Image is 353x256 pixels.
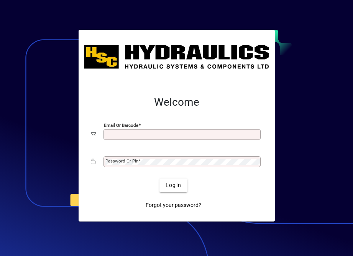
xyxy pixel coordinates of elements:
[166,181,181,189] span: Login
[91,96,263,109] h2: Welcome
[104,122,138,128] mat-label: Email or Barcode
[146,201,201,209] span: Forgot your password?
[143,199,204,212] a: Forgot your password?
[105,158,138,164] mat-label: Password or Pin
[159,179,187,192] button: Login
